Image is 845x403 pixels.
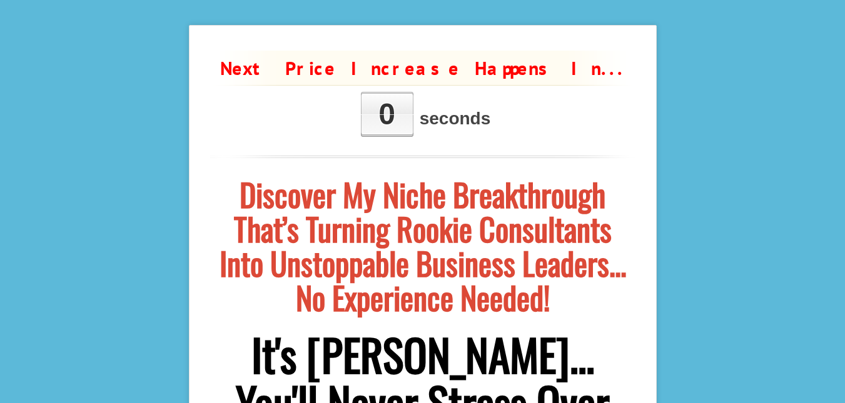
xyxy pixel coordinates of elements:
span: 0 [361,92,413,137]
h2: Discover My Niche Breakthrough That’s Turning Rookie Consultants Into Unstoppable Business Leader... [210,177,635,314]
img: fade-left [210,50,285,104]
span: Seconds [355,92,491,137]
img: fade-right [560,50,635,104]
span: Next Price Increase Happens In... [220,56,625,80]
